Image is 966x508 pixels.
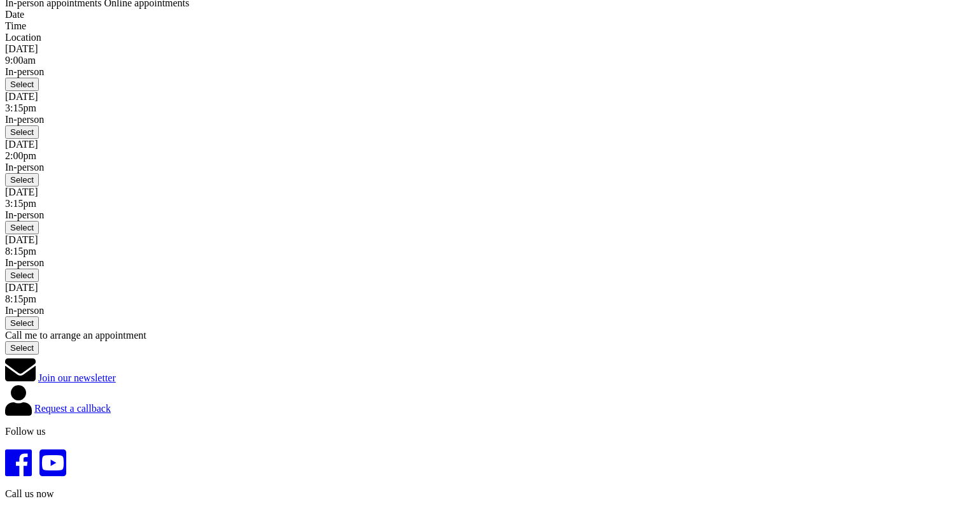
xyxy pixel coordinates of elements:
button: Select Thu 21 Aug 8:15pm in-person [5,269,39,282]
i: YouTube [39,448,66,478]
div: Date [5,9,961,20]
button: Select Fri 22 Aug 8:15pm in-person [5,316,39,330]
div: [DATE] [5,282,961,293]
i: Facebook [5,448,32,478]
div: In-person [5,66,961,78]
div: Location [5,32,961,43]
div: [DATE] [5,234,961,246]
div: In-person [5,305,961,316]
div: [DATE] [5,139,961,150]
div: In-person [5,162,961,173]
div: 3:15pm [5,102,961,114]
button: Select Sat 16 Aug 9:00am in-person [5,78,39,91]
div: 2:00pm [5,150,961,162]
div: Call me to arrange an appointment [5,330,961,341]
a: YouTube [39,465,66,476]
div: 8:15pm [5,246,961,257]
p: Follow us [5,426,961,437]
a: Facebook [5,465,32,476]
button: Select Thu 21 Aug 2:00pm in-person [5,173,39,187]
div: 8:15pm [5,293,961,305]
div: In-person [5,257,961,269]
button: Select Sat 16 Aug 3:15pm in-person [5,125,39,139]
div: Time [5,20,961,32]
a: Request a callback [34,403,111,414]
div: In-person [5,114,961,125]
a: Join our newsletter [38,372,116,383]
div: In-person [5,209,961,221]
div: 3:15pm [5,198,961,209]
div: [DATE] [5,187,961,198]
div: [DATE] [5,91,961,102]
button: Select callback [5,341,39,355]
p: Call us now [5,488,961,500]
div: 9:00am [5,55,961,66]
div: [DATE] [5,43,961,55]
button: Select Thu 21 Aug 3:15pm in-person [5,221,39,234]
